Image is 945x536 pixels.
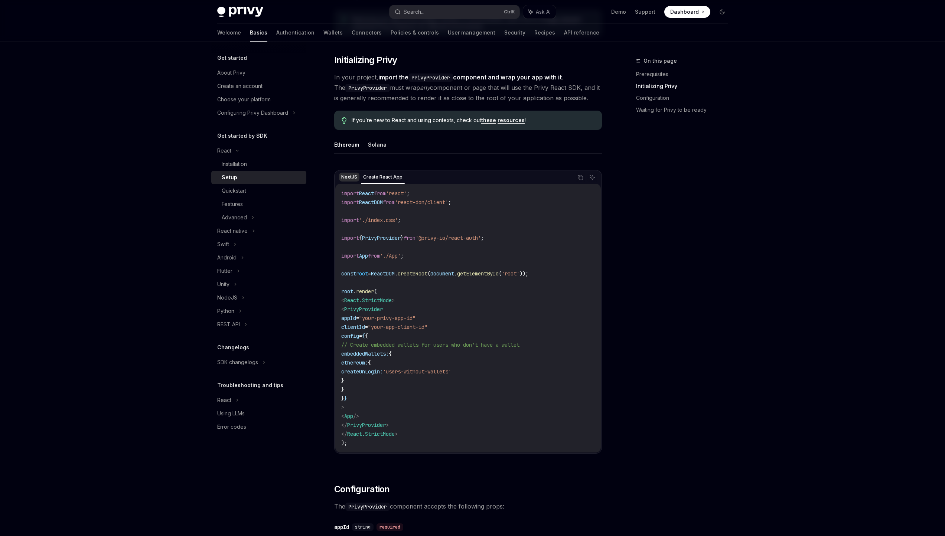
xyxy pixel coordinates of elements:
span: from [383,199,395,206]
span: /> [353,413,359,419]
span: } [341,377,344,384]
div: React native [217,226,248,235]
div: React [217,146,231,155]
button: Solana [368,136,387,153]
div: Quickstart [222,186,246,195]
div: Error codes [217,422,246,431]
span: import [341,235,359,241]
span: React.StrictMode [347,431,395,437]
span: > [386,422,389,428]
span: ( [374,288,377,295]
a: Create an account [211,79,306,93]
span: Dashboard [670,8,699,16]
a: Basics [250,24,267,42]
button: Ask AI [523,5,556,19]
code: PrivyProvider [345,84,390,92]
a: Dashboard [664,6,710,18]
span: 'react-dom/client' [395,199,448,206]
span: import [341,217,359,223]
div: Create React App [361,173,405,182]
img: dark logo [217,7,263,17]
span: </ [341,422,347,428]
span: } [401,235,404,241]
div: Search... [404,7,424,16]
div: Advanced [222,213,247,222]
span: ReactDOM [359,199,383,206]
span: ; [407,190,410,197]
span: import [341,199,359,206]
span: ; [448,199,451,206]
span: config [341,333,359,339]
span: "your-privy-app-id" [359,315,416,321]
h5: Changelogs [217,343,249,352]
span: React.StrictMode [344,297,392,304]
a: Welcome [217,24,241,42]
span: > [341,404,344,411]
span: // Create embedded wallets for users who don't have a wallet [341,341,519,348]
span: Ask AI [536,8,551,16]
span: { [359,235,362,241]
span: ( [427,270,430,277]
span: < [341,297,344,304]
span: } [341,386,344,393]
span: ; [481,235,484,241]
span: Initializing Privy [334,54,397,66]
span: ); [341,439,347,446]
span: 'react' [386,190,407,197]
a: Policies & controls [391,24,439,42]
div: Setup [222,173,237,182]
span: { [362,333,365,339]
a: Initializing Privy [636,80,734,92]
h5: Troubleshooting and tips [217,381,283,390]
span: import [341,252,359,259]
span: root [356,270,368,277]
span: . [353,288,356,295]
span: const [341,270,356,277]
div: About Privy [217,68,245,77]
button: Copy the contents from the code block [576,173,585,182]
a: Setup [211,171,306,184]
span: } [341,395,344,402]
div: Android [217,253,237,262]
div: Flutter [217,267,232,275]
span: </ [341,431,347,437]
span: > [392,297,395,304]
em: any [420,84,430,91]
div: NodeJS [217,293,237,302]
span: )); [519,270,528,277]
span: from [368,252,380,259]
code: PrivyProvider [408,73,453,82]
a: Authentication [276,24,315,42]
a: Waiting for Privy to be ready [636,104,734,116]
span: document [430,270,454,277]
span: If you’re new to React and using contexts, check out ! [352,117,594,124]
button: Ask AI [587,173,597,182]
a: About Privy [211,66,306,79]
span: 'users-without-wallets' [383,368,451,375]
a: Recipes [534,24,555,42]
span: ; [401,252,404,259]
span: In your project, . The must wrap component or page that will use the Privy React SDK, and it is g... [334,72,602,103]
div: Installation [222,160,247,169]
span: ; [398,217,401,223]
span: = [368,270,371,277]
span: 'root' [502,270,519,277]
a: Quickstart [211,184,306,197]
div: Choose your platform [217,95,271,104]
span: './index.css' [359,217,398,223]
a: Using LLMs [211,407,306,420]
span: ethereum: [341,359,368,366]
h5: Get started [217,53,247,62]
a: Installation [211,157,306,171]
span: < [341,306,344,313]
span: appId [341,315,356,321]
a: Configuration [636,92,734,104]
a: Security [504,24,525,42]
span: The component accepts the following props: [334,501,602,512]
code: PrivyProvider [345,503,390,511]
svg: Tip [342,117,347,124]
span: from [404,235,416,241]
span: ( [499,270,502,277]
span: embeddedWallets: [341,350,389,357]
div: Swift [217,240,229,249]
